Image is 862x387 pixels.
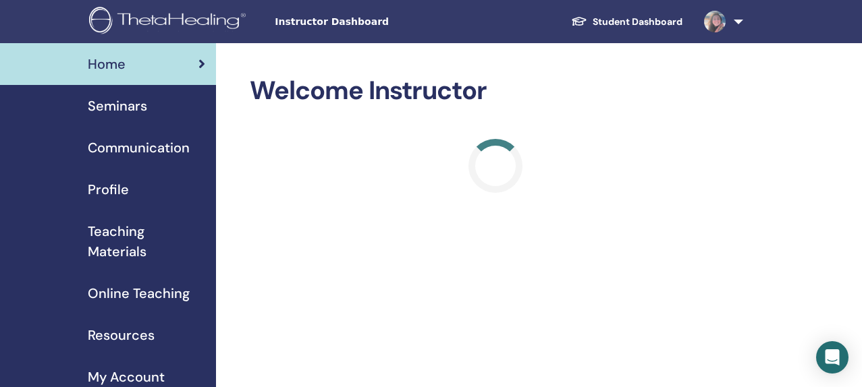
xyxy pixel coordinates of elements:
[88,325,155,345] span: Resources
[560,9,693,34] a: Student Dashboard
[88,367,165,387] span: My Account
[88,96,147,116] span: Seminars
[816,341,848,374] div: Open Intercom Messenger
[571,16,587,27] img: graduation-cap-white.svg
[88,221,205,262] span: Teaching Materials
[88,54,126,74] span: Home
[275,15,477,29] span: Instructor Dashboard
[704,11,726,32] img: default.jpg
[89,7,250,37] img: logo.png
[250,76,741,107] h2: Welcome Instructor
[88,283,190,303] span: Online Teaching
[88,179,129,200] span: Profile
[88,138,190,158] span: Communication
